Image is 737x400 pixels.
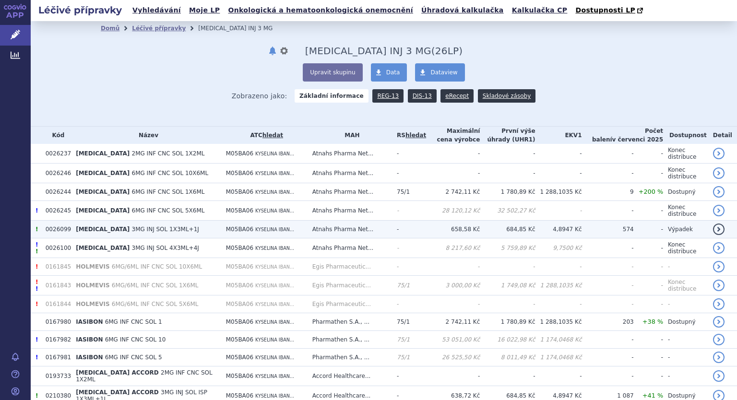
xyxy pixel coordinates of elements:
span: +200 % [639,188,663,195]
td: 8 011,49 Kč [480,349,535,366]
td: 1 780,89 Kč [480,313,535,331]
td: - [663,258,708,276]
td: 16 022,98 Kč [480,331,535,349]
span: 75/1 [397,318,410,325]
a: detail [713,242,725,254]
td: 2 742,11 Kč [426,183,480,201]
a: detail [713,298,725,310]
span: Poslední data tohoto produktu jsou ze SCAU platného k 01.05.2015. [36,336,38,343]
td: - [535,295,582,313]
td: 1 174,0468 Kč [535,331,582,349]
span: KYSELINA IBAN... [255,319,294,325]
td: 53 051,00 Kč [426,331,480,349]
td: - [480,366,535,386]
td: 5 759,89 Kč [480,238,535,258]
span: 75/1 [397,282,410,289]
td: - [634,258,663,276]
td: Konec distribuce [663,238,708,258]
span: 6MG INF CNC SOL 1 [105,318,162,325]
td: - [392,258,426,276]
span: M05BA06 [226,318,253,325]
td: Výpadek [663,221,708,238]
td: - [535,258,582,276]
span: KYSELINA IBAN... [255,151,294,156]
span: [MEDICAL_DATA] [76,207,130,214]
span: KYSELINA IBAN... [255,337,294,342]
a: detail [713,186,725,198]
a: detail [713,352,725,363]
a: hledat [262,132,283,139]
a: Dataview [415,63,464,82]
span: 6MG INF CNC SOL 5 [105,354,162,361]
li: IBANDRONIC ACID INJ 3 MG [198,21,285,35]
a: REG-13 [372,89,404,103]
td: - [634,295,663,313]
span: 75/1 [397,354,410,361]
a: Domů [101,25,119,32]
th: Maximální cena výrobce [426,127,480,144]
button: notifikace [268,45,277,57]
td: Konec distribuce [663,276,708,295]
td: - [426,366,480,386]
span: 2MG INF CNC SOL 1X2ML [76,369,212,383]
a: detail [713,261,725,272]
td: - [634,144,663,164]
span: Registrace tohoto produktu byla zrušena. [36,279,38,285]
span: Tento přípravek má více úhrad. [36,248,38,255]
td: - [392,164,426,183]
h2: Léčivé přípravky [31,3,130,17]
th: ATC [221,127,308,144]
a: eRecept [440,89,474,103]
td: 26 525,50 Kč [426,349,480,366]
span: M05BA06 [226,336,253,343]
span: HOLMEVIS [76,282,109,289]
a: Léčivé přípravky [132,25,186,32]
th: Počet balení [582,127,664,144]
td: Pharmathen S.A., ... [308,313,392,331]
span: +38 % [642,318,663,325]
th: Kód [41,127,71,144]
td: - [535,144,582,164]
span: v červenci 2025 [612,136,663,143]
span: M05BA06 [226,373,253,379]
span: 6MG INF CNC SOL 1X6ML [132,188,205,195]
a: Data [371,63,407,82]
td: 9,7500 Kč [535,238,582,258]
span: IASIBON [76,318,103,325]
span: M05BA06 [226,207,253,214]
span: KYSELINA IBAN... [255,302,294,307]
span: 6MG INF CNC SOL 5X6ML [132,207,205,214]
span: 6MG/6ML INF CNC SOL 1X6ML [112,282,199,289]
span: M05BA06 [226,392,253,399]
span: HOLMEVIS [76,263,109,270]
td: - [426,144,480,164]
button: nastavení [279,45,289,57]
td: 28 120,12 Kč [426,201,480,221]
span: Registrace tohoto produktu byla zrušena. [36,301,38,307]
strong: Základní informace [295,89,368,103]
span: Poslední data tohoto produktu jsou ze SCAU platného k 01.01.2012. [36,207,38,214]
span: KYSELINA IBAN... [255,393,294,399]
span: HOLMEVIS [76,301,109,307]
span: Zobrazeno jako: [232,89,287,103]
a: hledat [405,132,426,139]
a: detail [713,167,725,179]
span: 26 [435,45,448,57]
td: - [480,258,535,276]
td: Egis Pharmaceutic... [308,295,392,313]
td: - [582,349,634,366]
td: - [535,164,582,183]
td: Konec distribuce [663,144,708,164]
td: Pharmathen S.A., ... [308,331,392,349]
td: - [634,331,663,349]
td: 0167981 [41,349,71,366]
span: Registrace tohoto produktu byla zrušena. [36,263,38,270]
span: IBANDRONIC ACID INJ 3 MG [305,45,431,57]
td: - [663,349,708,366]
span: M05BA06 [226,170,253,176]
span: [MEDICAL_DATA] [76,170,130,176]
td: - [480,164,535,183]
a: detail [713,334,725,345]
span: Tento přípravek má více úhrad. [36,392,38,399]
a: Moje LP [186,4,223,17]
